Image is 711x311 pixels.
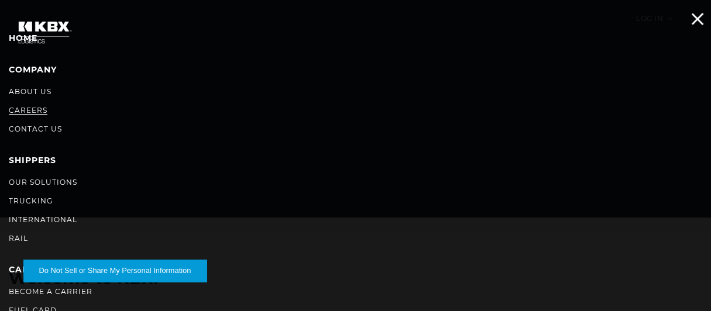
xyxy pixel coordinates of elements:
a: Carriers [9,264,57,275]
a: About Us [9,87,51,96]
a: Company [9,64,57,75]
a: Trucking [9,196,53,205]
a: SHIPPERS [9,155,56,165]
a: RAIL [9,234,28,243]
a: Become a Carrier [9,287,92,296]
button: Do Not Sell or Share My Personal Information [23,260,207,282]
a: Contact Us [9,125,62,133]
a: Careers [9,106,47,115]
a: Our Solutions [9,178,77,186]
img: kbx logo [9,12,79,53]
a: International [9,215,77,224]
